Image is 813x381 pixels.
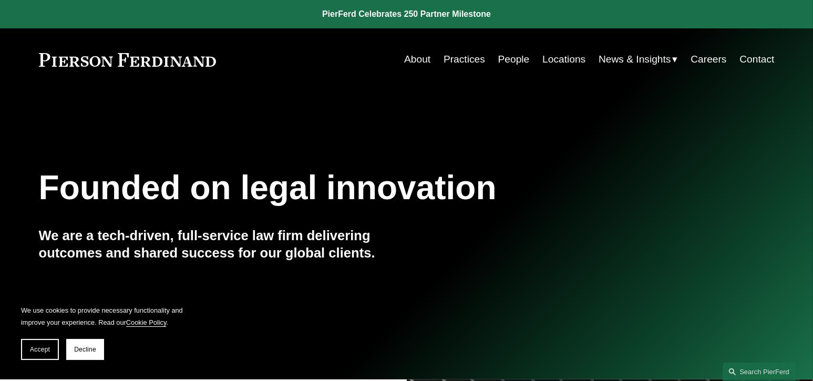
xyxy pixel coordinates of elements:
[739,49,774,69] a: Contact
[444,49,485,69] a: Practices
[74,346,96,353] span: Decline
[404,49,430,69] a: About
[691,49,726,69] a: Careers
[21,339,59,360] button: Accept
[599,49,678,69] a: folder dropdown
[599,50,671,69] span: News & Insights
[542,49,585,69] a: Locations
[30,346,50,353] span: Accept
[21,304,189,328] p: We use cookies to provide necessary functionality and improve your experience. Read our .
[723,363,796,381] a: Search this site
[39,227,407,261] h4: We are a tech-driven, full-service law firm delivering outcomes and shared success for our global...
[126,318,167,326] a: Cookie Policy
[39,169,652,207] h1: Founded on legal innovation
[66,339,104,360] button: Decline
[498,49,530,69] a: People
[11,294,200,370] section: Cookie banner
